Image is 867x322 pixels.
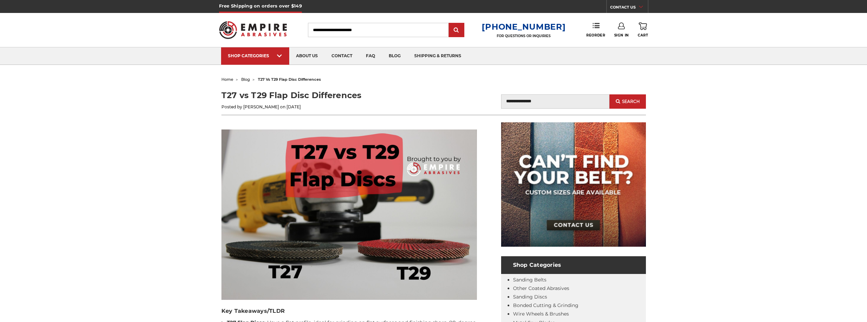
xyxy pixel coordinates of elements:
[221,129,477,300] img: T27 vs T29 flap disc differences
[241,77,250,82] a: blog
[638,22,648,37] a: Cart
[501,122,646,247] img: promo banner for custom belts.
[359,47,382,65] a: faq
[609,94,646,109] button: Search
[258,77,321,82] span: t27 vs t29 flap disc differences
[610,3,648,13] a: CONTACT US
[586,22,605,37] a: Reorder
[221,77,233,82] a: home
[450,24,463,37] input: Submit
[382,47,407,65] a: blog
[622,99,640,104] span: Search
[228,53,282,58] div: SHOP CATEGORIES
[482,22,566,32] a: [PHONE_NUMBER]
[513,311,569,317] a: Wire Wheels & Brushes
[513,302,578,308] a: Bonded Cutting & Grinding
[289,47,325,65] a: about us
[614,33,629,37] span: Sign In
[407,47,468,65] a: shipping & returns
[482,34,566,38] p: FOR QUESTIONS OR INQUIRIES
[513,277,546,283] a: Sanding Belts
[638,33,648,37] span: Cart
[221,89,434,102] h1: T27 vs T29 Flap Disc Differences
[586,33,605,37] span: Reorder
[513,294,547,300] a: Sanding Discs
[513,285,569,291] a: Other Coated Abrasives
[221,307,477,315] h3: Key Takeaways/TLDR
[501,256,646,274] h4: Shop Categories
[219,17,287,43] img: Empire Abrasives
[221,104,434,110] p: Posted by [PERSON_NAME] on [DATE]
[325,47,359,65] a: contact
